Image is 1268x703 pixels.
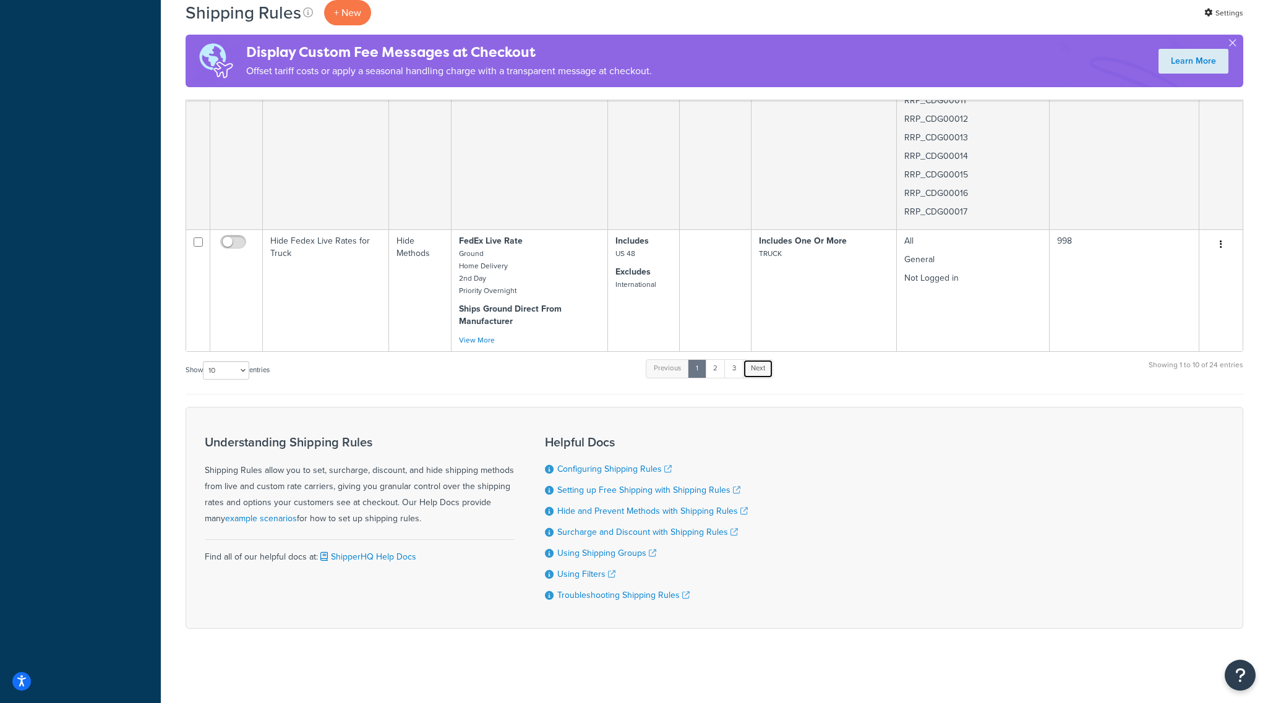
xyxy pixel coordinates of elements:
[904,272,1042,284] p: Not Logged in
[389,229,452,351] td: Hide Methods
[688,359,706,378] a: 1
[1050,229,1199,351] td: 998
[615,248,635,259] small: US 48
[904,132,1042,144] p: RRP_CDG00013
[318,550,416,563] a: ShipperHQ Help Docs
[263,229,389,351] td: Hide Fedex Live Rates for Truck
[615,279,656,290] small: International
[557,505,748,518] a: Hide and Prevent Methods with Shipping Rules
[1149,358,1243,385] div: Showing 1 to 10 of 24 entries
[459,234,523,247] strong: FedEx Live Rate
[545,435,748,449] h3: Helpful Docs
[186,1,301,25] h1: Shipping Rules
[904,254,1042,266] p: General
[459,248,516,296] small: Ground Home Delivery 2nd Day Priority Overnight
[557,462,672,475] a: Configuring Shipping Rules
[759,248,782,259] small: TRUCK
[246,42,652,62] h4: Display Custom Fee Messages at Checkout
[1225,660,1256,691] button: Open Resource Center
[904,150,1042,163] p: RRP_CDG00014
[186,361,270,380] label: Show entries
[646,359,689,378] a: Previous
[203,361,249,380] select: Showentries
[724,359,744,378] a: 3
[205,435,514,449] h3: Understanding Shipping Rules
[557,526,738,539] a: Surcharge and Discount with Shipping Rules
[904,187,1042,200] p: RRP_CDG00016
[1204,4,1243,22] a: Settings
[615,265,651,278] strong: Excludes
[557,589,690,602] a: Troubleshooting Shipping Rules
[1159,49,1228,74] a: Learn More
[459,302,562,328] strong: Ships Ground Direct From Manufacturer
[897,229,1050,351] td: All
[557,568,615,581] a: Using Filters
[904,95,1042,107] p: RRP_CDG00011
[904,113,1042,126] p: RRP_CDG00012
[743,359,773,378] a: Next
[225,512,297,525] a: example scenarios
[246,62,652,80] p: Offset tariff costs or apply a seasonal handling charge with a transparent message at checkout.
[904,169,1042,181] p: RRP_CDG00015
[557,484,740,496] a: Setting up Free Shipping with Shipping Rules
[186,35,246,87] img: duties-banner-06bc72dcb5fe05cb3f9472aba00be2ae8eb53ab6f0d8bb03d382ba314ac3c341.png
[759,234,847,247] strong: Includes One Or More
[459,334,495,346] a: View More
[705,359,726,378] a: 2
[557,547,656,560] a: Using Shipping Groups
[205,435,514,527] div: Shipping Rules allow you to set, surcharge, discount, and hide shipping methods from live and cus...
[615,234,649,247] strong: Includes
[904,206,1042,218] p: RRP_CDG00017
[205,539,514,565] div: Find all of our helpful docs at:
